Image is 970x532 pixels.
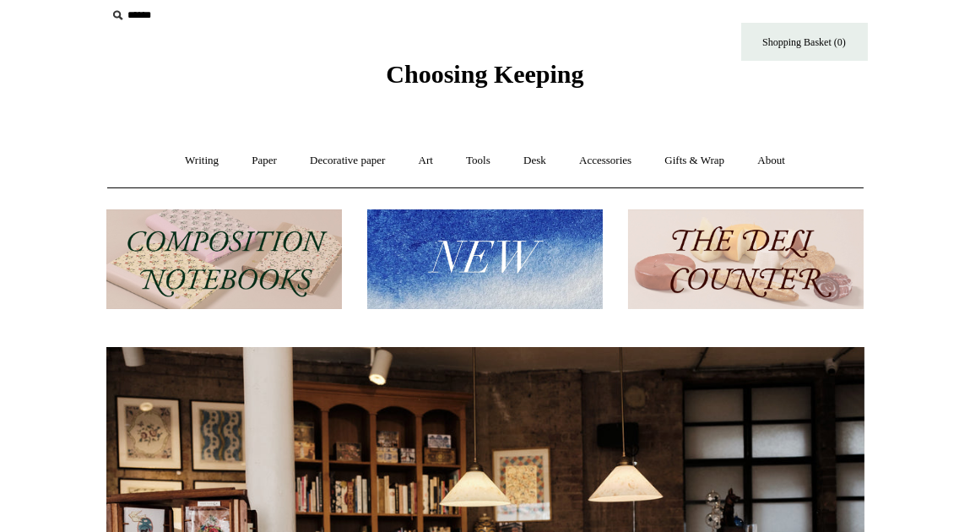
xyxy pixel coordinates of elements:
[404,138,448,183] a: Art
[386,60,583,88] span: Choosing Keeping
[106,209,342,310] img: 202302 Composition ledgers.jpg__PID:69722ee6-fa44-49dd-a067-31375e5d54ec
[451,138,506,183] a: Tools
[508,138,561,183] a: Desk
[170,138,234,183] a: Writing
[628,209,864,310] img: The Deli Counter
[236,138,292,183] a: Paper
[295,138,400,183] a: Decorative paper
[386,73,583,85] a: Choosing Keeping
[741,23,868,61] a: Shopping Basket (0)
[564,138,647,183] a: Accessories
[742,138,800,183] a: About
[649,138,740,183] a: Gifts & Wrap
[367,209,603,310] img: New.jpg__PID:f73bdf93-380a-4a35-bcfe-7823039498e1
